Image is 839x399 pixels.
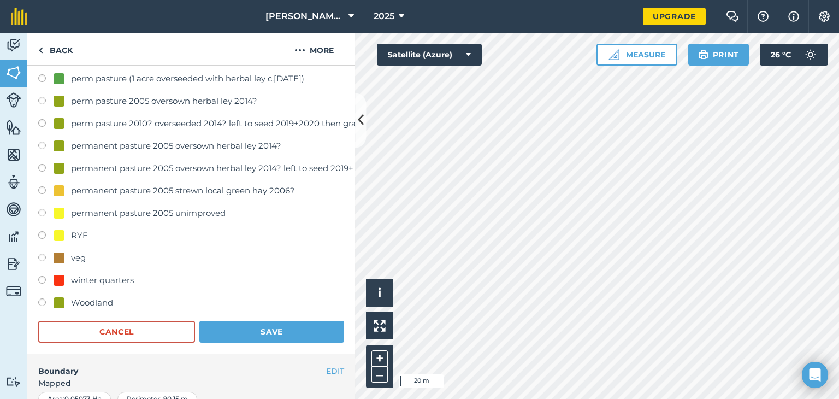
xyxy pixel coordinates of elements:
[27,354,326,377] h4: Boundary
[273,33,355,65] button: More
[71,139,281,152] div: permanent pasture 2005 oversown herbal ley 2014?
[6,174,21,190] img: svg+xml;base64,PD94bWwgdmVyc2lvbj0iMS4wIiBlbmNvZGluZz0idXRmLTgiPz4KPCEtLSBHZW5lcmF0b3I6IEFkb2JlIE...
[71,207,226,220] div: permanent pasture 2005 unimproved
[643,8,706,25] a: Upgrade
[596,44,677,66] button: Measure
[366,279,393,307] button: i
[71,274,134,287] div: winter quarters
[688,44,749,66] button: Print
[6,284,21,299] img: svg+xml;base64,PD94bWwgdmVyc2lvbj0iMS4wIiBlbmNvZGluZz0idXRmLTgiPz4KPCEtLSBHZW5lcmF0b3I6IEFkb2JlIE...
[71,117,398,130] div: perm pasture 2010? overseeded 2014? left to seed 2019+2020 then grazed lightly
[71,229,88,242] div: RYE
[6,92,21,108] img: svg+xml;base64,PD94bWwgdmVyc2lvbj0iMS4wIiBlbmNvZGluZz0idXRmLTgiPz4KPCEtLSBHZW5lcmF0b3I6IEFkb2JlIE...
[757,11,770,22] img: A question mark icon
[71,162,365,175] div: permanent pasture 2005 oversown herbal ley 2014? left to seed 2019+'20
[71,72,304,85] div: perm pasture (1 acre overseeded with herbal ley c.[DATE])
[27,33,84,65] a: Back
[71,95,257,108] div: perm pasture 2005 oversown herbal ley 2014?
[71,251,86,265] div: veg
[800,44,822,66] img: svg+xml;base64,PD94bWwgdmVyc2lvbj0iMS4wIiBlbmNvZGluZz0idXRmLTgiPz4KPCEtLSBHZW5lcmF0b3I6IEFkb2JlIE...
[71,296,113,309] div: Woodland
[11,8,27,25] img: fieldmargin Logo
[698,48,708,61] img: svg+xml;base64,PHN2ZyB4bWxucz0iaHR0cDovL3d3dy53My5vcmcvMjAwMC9zdmciIHdpZHRoPSIxOSIgaGVpZ2h0PSIyNC...
[38,321,195,343] button: Cancel
[6,37,21,54] img: svg+xml;base64,PD94bWwgdmVyc2lvbj0iMS4wIiBlbmNvZGluZz0idXRmLTgiPz4KPCEtLSBHZW5lcmF0b3I6IEFkb2JlIE...
[27,377,355,389] span: Mapped
[608,49,619,60] img: Ruler icon
[6,228,21,245] img: svg+xml;base64,PD94bWwgdmVyc2lvbj0iMS4wIiBlbmNvZGluZz0idXRmLTgiPz4KPCEtLSBHZW5lcmF0b3I6IEFkb2JlIE...
[71,184,295,197] div: permanent pasture 2005 strewn local green hay 2006?
[378,286,381,300] span: i
[6,377,21,387] img: svg+xml;base64,PD94bWwgdmVyc2lvbj0iMS4wIiBlbmNvZGluZz0idXRmLTgiPz4KPCEtLSBHZW5lcmF0b3I6IEFkb2JlIE...
[760,44,828,66] button: 26 °C
[374,320,386,332] img: Four arrows, one pointing top left, one top right, one bottom right and the last bottom left
[818,11,831,22] img: A cog icon
[371,350,388,367] button: +
[788,10,799,23] img: svg+xml;base64,PHN2ZyB4bWxucz0iaHR0cDovL3d3dy53My5vcmcvMjAwMC9zdmciIHdpZHRoPSIxNyIgaGVpZ2h0PSIxNy...
[6,256,21,272] img: svg+xml;base64,PD94bWwgdmVyc2lvbj0iMS4wIiBlbmNvZGluZz0idXRmLTgiPz4KPCEtLSBHZW5lcmF0b3I6IEFkb2JlIE...
[6,119,21,136] img: svg+xml;base64,PHN2ZyB4bWxucz0iaHR0cDovL3d3dy53My5vcmcvMjAwMC9zdmciIHdpZHRoPSI1NiIgaGVpZ2h0PSI2MC...
[802,362,828,388] div: Open Intercom Messenger
[374,10,394,23] span: 2025
[326,365,344,377] button: EDIT
[38,44,43,57] img: svg+xml;base64,PHN2ZyB4bWxucz0iaHR0cDovL3d3dy53My5vcmcvMjAwMC9zdmciIHdpZHRoPSI5IiBoZWlnaHQ9IjI0Ii...
[6,201,21,218] img: svg+xml;base64,PD94bWwgdmVyc2lvbj0iMS4wIiBlbmNvZGluZz0idXRmLTgiPz4KPCEtLSBHZW5lcmF0b3I6IEFkb2JlIE...
[771,44,791,66] span: 26 ° C
[6,146,21,163] img: svg+xml;base64,PHN2ZyB4bWxucz0iaHR0cDovL3d3dy53My5vcmcvMjAwMC9zdmciIHdpZHRoPSI1NiIgaGVpZ2h0PSI2MC...
[6,64,21,81] img: svg+xml;base64,PHN2ZyB4bWxucz0iaHR0cDovL3d3dy53My5vcmcvMjAwMC9zdmciIHdpZHRoPSI1NiIgaGVpZ2h0PSI2MC...
[377,44,482,66] button: Satellite (Azure)
[265,10,344,23] span: [PERSON_NAME] Farm
[371,367,388,383] button: –
[294,44,305,57] img: svg+xml;base64,PHN2ZyB4bWxucz0iaHR0cDovL3d3dy53My5vcmcvMjAwMC9zdmciIHdpZHRoPSIyMCIgaGVpZ2h0PSIyNC...
[726,11,739,22] img: Two speech bubbles overlapping with the left bubble in the forefront
[199,321,344,343] button: Save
